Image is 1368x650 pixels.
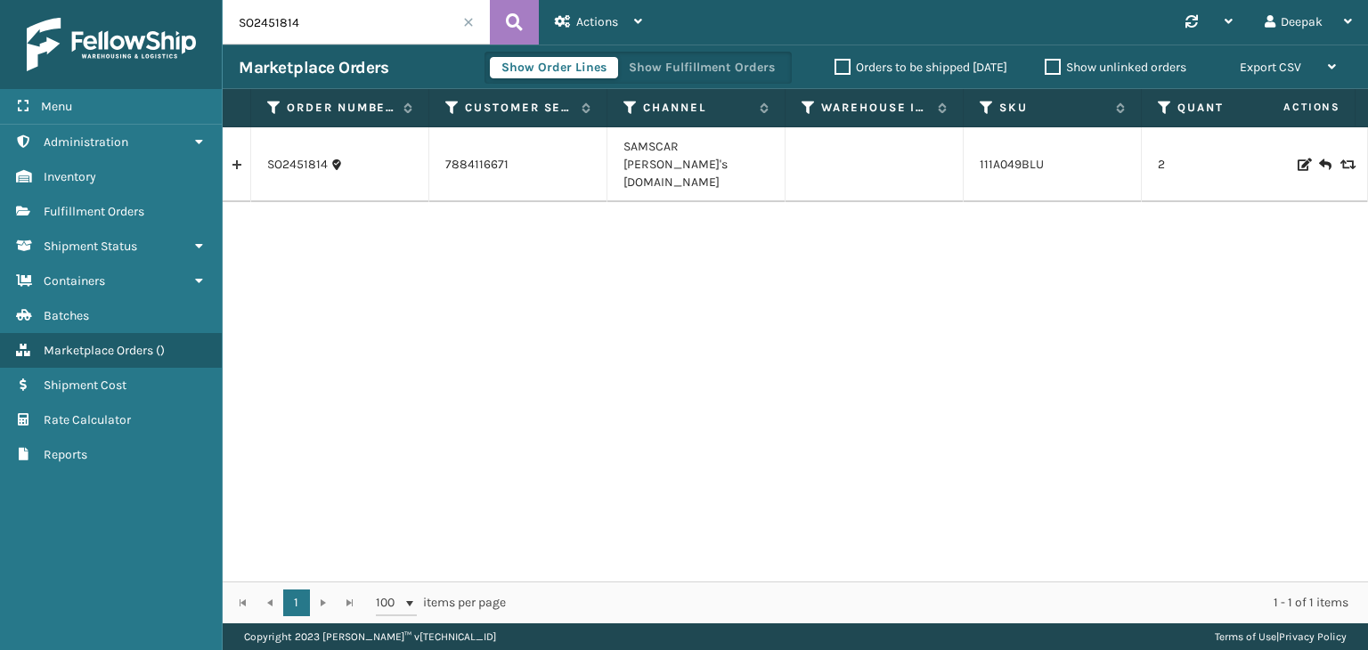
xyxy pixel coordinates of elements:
label: Customer Service Order Number [465,100,573,116]
span: Batches [44,308,89,323]
span: Rate Calculator [44,412,131,427]
span: items per page [376,589,506,616]
span: Menu [41,99,72,114]
span: Export CSV [1240,60,1301,75]
i: Replace [1340,158,1351,171]
a: 1 [283,589,310,616]
span: Inventory [44,169,96,184]
label: Orders to be shipped [DATE] [835,60,1007,75]
td: SAMSCAR [PERSON_NAME]'s [DOMAIN_NAME] [607,127,786,202]
div: 1 - 1 of 1 items [531,594,1348,612]
a: 111A049BLU [980,157,1044,172]
h3: Marketplace Orders [239,57,388,78]
img: logo [27,18,196,71]
span: Fulfillment Orders [44,204,144,219]
label: Order Number [287,100,395,116]
span: Marketplace Orders [44,343,153,358]
label: Quantity [1177,100,1285,116]
span: Reports [44,447,87,462]
td: 2 [1142,127,1320,202]
a: Privacy Policy [1279,630,1347,643]
a: Terms of Use [1215,630,1276,643]
i: Edit [1298,158,1308,171]
span: Actions [576,14,618,29]
button: Show Fulfillment Orders [617,57,786,78]
span: 100 [376,594,403,612]
span: ( ) [156,343,165,358]
label: Show unlinked orders [1045,60,1186,75]
label: SKU [999,100,1107,116]
label: Channel [643,100,751,116]
span: Actions [1227,93,1351,122]
span: Administration [44,134,128,150]
p: Copyright 2023 [PERSON_NAME]™ v [TECHNICAL_ID] [244,623,496,650]
button: Show Order Lines [490,57,618,78]
span: Containers [44,273,105,288]
span: Shipment Cost [44,378,126,393]
a: SO2451814 [267,156,328,174]
label: Warehouse Information [821,100,929,116]
span: Shipment Status [44,239,137,254]
i: Create Return Label [1319,156,1330,174]
div: | [1215,623,1347,650]
td: 7884116671 [429,127,607,202]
